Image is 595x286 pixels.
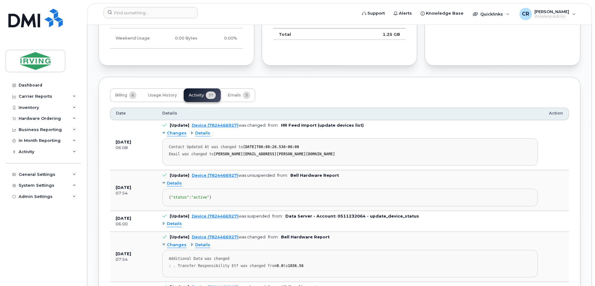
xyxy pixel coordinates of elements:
a: Knowledge Base [416,7,468,20]
div: was changed [192,123,265,128]
strong: 1036.56 [288,264,304,268]
div: 06:08 [116,145,151,151]
div: was unsuspended [192,173,275,178]
td: Weekend Usage [110,28,159,49]
b: [Update] [170,214,189,218]
div: Contact Updated At was changed to [169,145,531,149]
span: Details [195,130,210,136]
span: from: [277,173,288,178]
div: Email was changed to [169,152,531,157]
a: Device (7824466927) [192,173,238,178]
b: Bell Hardware Report [281,235,330,239]
div: was suspended [192,214,270,218]
a: Alerts [389,7,416,20]
b: [Update] [170,173,189,178]
tr: Friday from 6:00pm to Monday 8:00am [110,28,243,49]
b: [DATE] [116,251,131,256]
span: Emails [228,93,241,98]
span: Details [167,181,182,186]
span: 3 [243,91,250,99]
strong: 0.0 [277,264,284,268]
a: Device (7824466927) [192,214,238,218]
span: "status" [171,195,189,199]
b: HR Feed Import (update devices list) [281,123,364,128]
a: Device (7824466927) [192,123,238,128]
div: : . Transfer Responsibility Etf was changed from to [169,264,531,268]
span: Alerts [399,10,412,16]
a: Support [358,7,389,20]
b: [Update] [170,235,189,239]
span: [PERSON_NAME] [534,9,569,14]
td: 0.00 Bytes [159,28,203,49]
span: Date [116,110,126,116]
div: 07:54 [116,190,151,196]
span: Support [367,10,385,16]
b: [Update] [170,123,189,128]
span: "active" [191,195,209,199]
b: Data Server - Account: 0511232064 - update_device_status [285,214,419,218]
span: from: [272,214,283,218]
a: Device (7824466927) [192,235,238,239]
div: 06:00 [116,221,151,227]
b: [DATE] [116,140,131,144]
span: Usage History [148,93,177,98]
span: Details [162,110,177,116]
td: 1.25 GB [348,28,406,40]
div: Crystal Rowe [515,8,580,20]
span: Billing [115,93,127,98]
div: was changed [192,235,265,239]
b: [DATE] [116,185,131,190]
span: 6 [129,91,136,99]
div: 07:54 [116,257,151,262]
span: Knowledge Base [426,10,464,16]
span: Quicklinks [480,12,503,16]
div: Quicklinks [468,8,514,20]
td: Total [273,28,348,40]
th: Action [543,108,569,120]
span: Wireless Admin [534,14,569,19]
span: from: [268,235,279,239]
span: Changes [167,242,187,248]
div: { : } [169,195,531,200]
b: [DATE] [116,216,131,221]
div: Additional Data was changed [169,256,531,261]
span: Changes [167,130,187,136]
td: 0.00% [203,28,243,49]
input: Find something... [104,7,198,18]
strong: [PERSON_NAME][EMAIL_ADDRESS][PERSON_NAME][DOMAIN_NAME] [214,152,335,156]
span: CR [522,10,529,18]
strong: [DATE]T06:08:26.536-06:00 [243,145,299,149]
span: Details [167,221,182,227]
span: from: [268,123,279,128]
span: Details [195,242,210,248]
b: Bell Hardware Report [290,173,339,178]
